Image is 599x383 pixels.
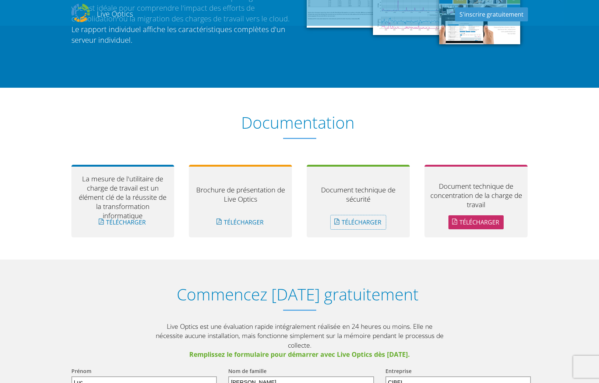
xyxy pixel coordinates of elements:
label: Nom de famille [228,368,267,376]
a: Télécharger [213,215,268,229]
a: Télécharger [448,215,504,229]
h3: Brochure de présentation de Live Optics [194,185,287,203]
span: Remplissez le formulaire pour démarrer avec Live Optics dès [DATE]. [152,350,447,359]
h3: La mesure de l'utilitaire de charge de travail est un élément clé de la réussite de la transforma... [76,174,169,220]
h1: Commencez [DATE] gratuitement [64,285,532,304]
a: Télécharger [95,215,150,229]
label: Entreprise [385,368,412,376]
h1: Documentation [64,113,532,132]
a: Télécharger [331,215,386,229]
h3: Document technique de concentration de la charge de travail [430,181,522,209]
img: Dell Dpack [71,4,90,22]
a: S'inscrire gratuitement [455,7,528,21]
h2: Live Optics [97,9,133,19]
p: Live Optics est une évaluation rapide intégralement réalisée en 24 heures ou moins. Elle ne néces... [152,322,447,359]
label: Prénom [71,368,91,376]
h3: Document technique de sécurité [312,185,405,203]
